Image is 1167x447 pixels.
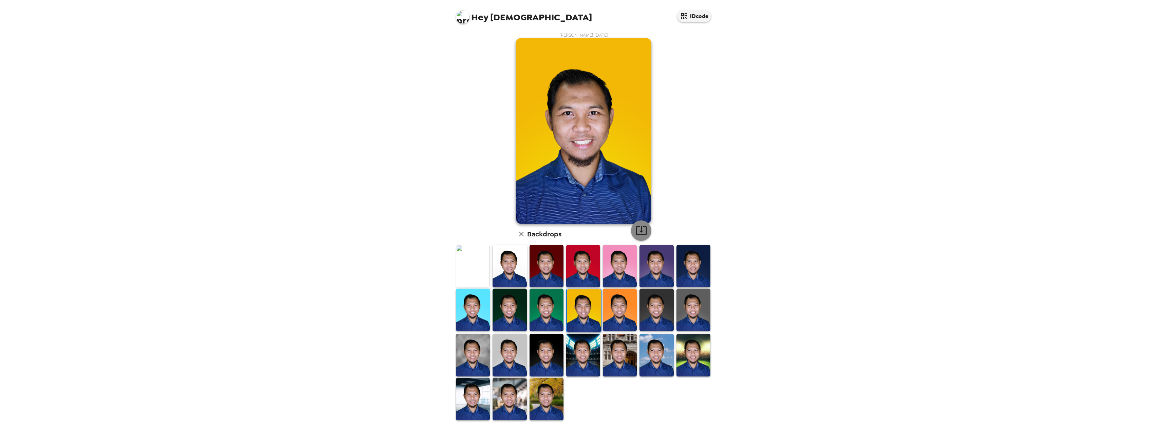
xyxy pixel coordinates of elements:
[456,245,490,287] img: Original
[471,11,488,23] span: Hey
[456,7,592,22] span: [DEMOGRAPHIC_DATA]
[677,10,711,22] button: IDcode
[456,10,470,24] img: profile pic
[527,229,561,239] h6: Backdrops
[559,32,608,38] span: [PERSON_NAME] , [DATE]
[516,38,651,224] img: user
